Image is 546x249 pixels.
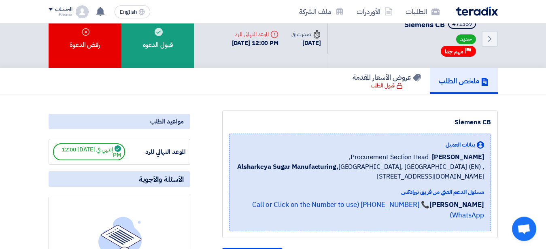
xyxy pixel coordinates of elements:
[139,175,184,184] span: الأسئلة والأجوبة
[115,5,150,18] button: English
[353,72,421,82] h5: عروض الأسعار المقدمة
[49,9,121,68] div: رفض الدعوة
[371,82,403,90] div: قبول الطلب
[432,152,484,162] span: [PERSON_NAME]
[236,188,484,196] div: مسئول الدعم الفني من فريق تيرادكس
[236,162,484,181] span: [GEOGRAPHIC_DATA], [GEOGRAPHIC_DATA] (EN) ,[STREET_ADDRESS][DOMAIN_NAME]
[229,117,491,127] div: Siemens CB
[456,34,476,44] span: جديد
[446,140,475,149] span: بيانات العميل
[344,68,430,94] a: عروض الأسعار المقدمة قبول الطلب
[232,30,279,38] div: الموعد النهائي للرد
[55,6,72,13] div: الحساب
[53,143,125,160] span: إنتهي في [DATE] 12:00 PM
[456,6,498,16] img: Teradix logo
[76,5,89,18] img: profile_test.png
[404,19,445,30] span: Siemens CB
[452,21,472,27] div: #71359
[399,2,446,21] a: الطلبات
[49,114,190,129] div: مواعيد الطلب
[293,2,350,21] a: ملف الشركة
[350,2,399,21] a: الأوردرات
[430,68,498,94] a: ملخص الطلب
[121,9,194,68] div: قبول الدعوه
[252,200,484,220] a: 📞 [PHONE_NUMBER] (Call or Click on the Number to use WhatsApp)
[429,200,484,210] strong: [PERSON_NAME]
[291,30,321,38] div: صدرت في
[49,13,72,17] div: Basma
[404,19,478,30] h5: Siemens CB
[445,48,463,55] span: مهم جدا
[439,76,489,85] h5: ملخص الطلب
[512,217,536,241] div: Open chat
[291,38,321,48] div: [DATE]
[120,9,137,15] span: English
[349,152,429,162] span: Procurement Section Head,
[237,162,338,172] b: Alsharkeya Sugar Manufacturing,
[125,147,186,157] div: الموعد النهائي للرد
[232,38,279,48] div: [DATE] 12:00 PM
